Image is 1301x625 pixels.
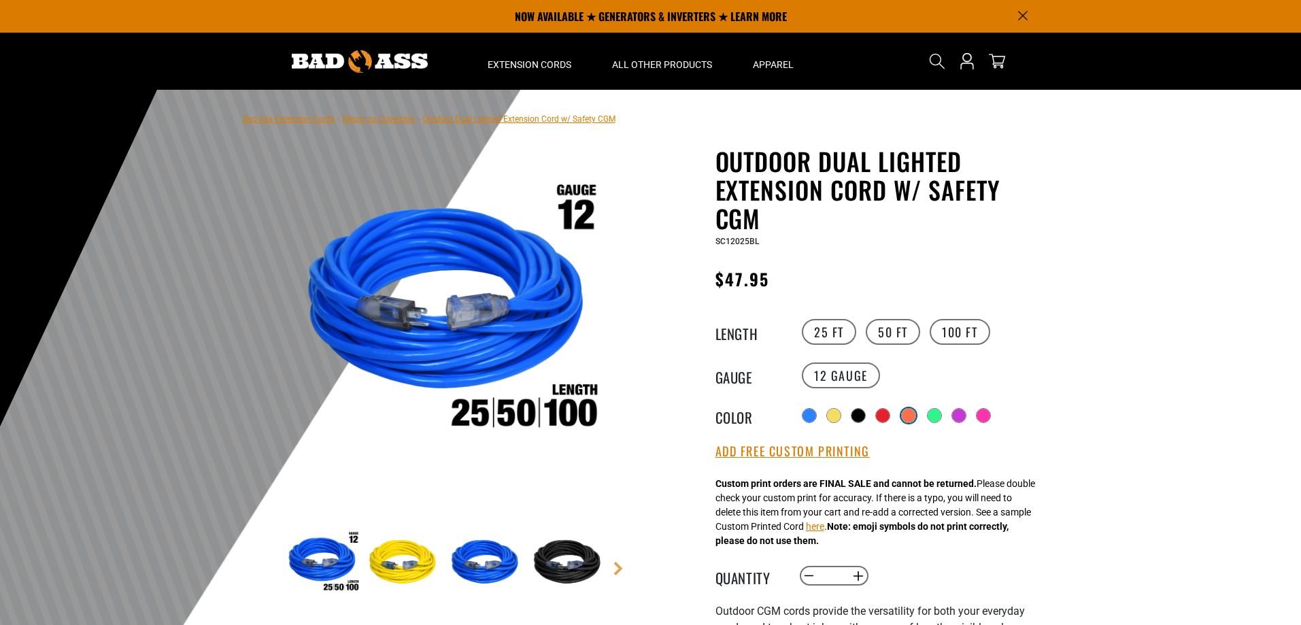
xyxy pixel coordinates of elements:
[715,147,1049,233] h1: Outdoor Dual Lighted Extension Cord w/ Safety CGM
[292,50,428,73] img: Bad Ass Extension Cords
[715,478,977,489] strong: Custom print orders are FINAL SALE and cannot be returned.
[447,524,526,603] img: Blue
[715,521,1009,546] strong: Note: emoji symbols do not print correctly, please do not use them.
[243,114,335,124] a: Bad Ass Extension Cords
[488,58,571,71] span: Extension Cords
[753,58,794,71] span: Apparel
[592,33,732,90] summary: All Other Products
[926,50,948,72] summary: Search
[715,477,1035,548] div: Please double check your custom print for accuracy. If there is a typo, you will need to delete t...
[611,562,625,575] a: Next
[612,58,712,71] span: All Other Products
[715,567,783,585] label: Quantity
[418,114,420,124] span: ›
[715,367,783,384] legend: Gauge
[715,237,759,246] span: SC12025BL
[715,267,769,291] span: $47.95
[530,524,609,603] img: Black
[243,110,615,126] nav: breadcrumbs
[715,444,870,459] button: Add Free Custom Printing
[806,520,824,534] button: here
[866,319,920,345] label: 50 FT
[467,33,592,90] summary: Extension Cords
[802,362,880,388] label: 12 Gauge
[715,407,783,424] legend: Color
[365,524,444,603] img: Yellow
[930,319,990,345] label: 100 FT
[802,319,856,345] label: 25 FT
[715,323,783,341] legend: Length
[337,114,340,124] span: ›
[732,33,814,90] summary: Apparel
[423,114,615,124] span: Outdoor Dual Lighted Extension Cord w/ Safety CGM
[343,114,415,124] a: Return to Collection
